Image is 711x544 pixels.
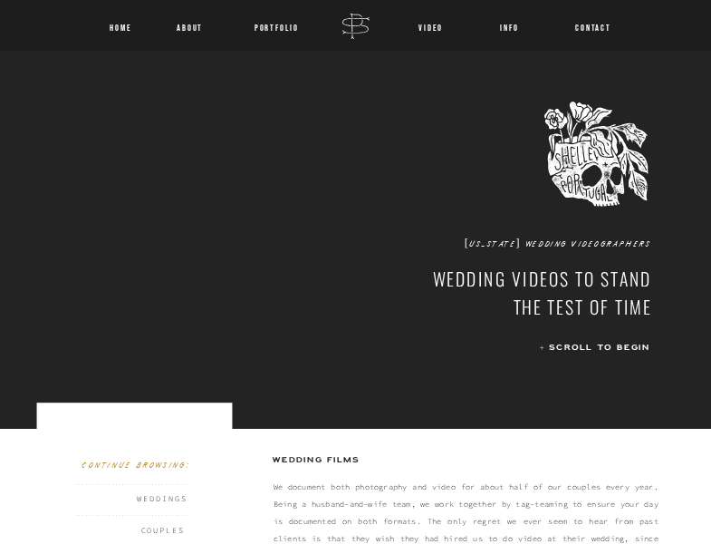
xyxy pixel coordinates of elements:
a: Portfolio [249,18,304,34]
p: .................................. [70,478,188,489]
a: CONTACT [575,18,602,34]
p: WEDDING FILMS [273,452,631,467]
a: Home [106,18,136,34]
a: INFO [487,18,531,34]
h1: [US_STATE] WEDDING VIDEOGRAPHERS [283,231,651,257]
a: VIDEO [418,18,444,34]
a: About [174,18,205,34]
h3: + scroll to begin [512,340,650,357]
p: .................................. [70,508,188,519]
a: Couples [127,521,185,535]
a: Weddings [128,489,187,502]
h2: wedding VIDEOS TO STAND THE TEST OF TIME [424,264,651,318]
h3: continue browsing: [66,452,189,471]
